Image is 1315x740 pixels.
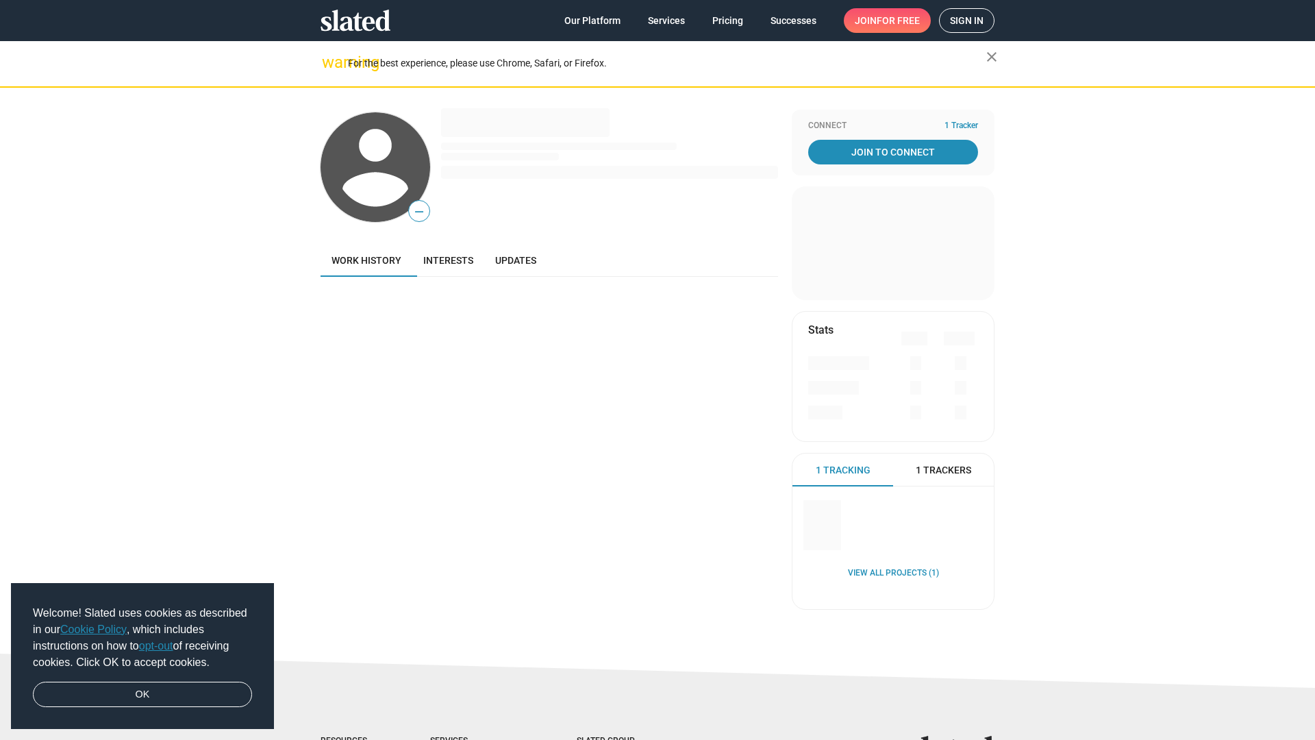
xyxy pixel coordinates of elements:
[950,9,984,32] span: Sign in
[495,255,536,266] span: Updates
[409,203,429,221] span: —
[760,8,827,33] a: Successes
[412,244,484,277] a: Interests
[944,121,978,132] span: 1 Tracker
[484,244,547,277] a: Updates
[939,8,994,33] a: Sign in
[553,8,631,33] a: Our Platform
[648,8,685,33] span: Services
[331,255,401,266] span: Work history
[808,140,978,164] a: Join To Connect
[11,583,274,730] div: cookieconsent
[877,8,920,33] span: for free
[321,244,412,277] a: Work history
[701,8,754,33] a: Pricing
[60,624,127,635] a: Cookie Policy
[423,255,473,266] span: Interests
[564,8,621,33] span: Our Platform
[33,682,252,708] a: dismiss cookie message
[811,140,975,164] span: Join To Connect
[855,8,920,33] span: Join
[637,8,696,33] a: Services
[916,464,971,477] span: 1 Trackers
[348,54,986,73] div: For the best experience, please use Chrome, Safari, or Firefox.
[712,8,743,33] span: Pricing
[139,640,173,652] a: opt-out
[984,49,1000,65] mat-icon: close
[848,568,939,579] a: View all Projects (1)
[844,8,931,33] a: Joinfor free
[33,605,252,671] span: Welcome! Slated uses cookies as described in our , which includes instructions on how to of recei...
[771,8,816,33] span: Successes
[816,464,871,477] span: 1 Tracking
[808,121,978,132] div: Connect
[808,323,834,337] mat-card-title: Stats
[322,54,338,71] mat-icon: warning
